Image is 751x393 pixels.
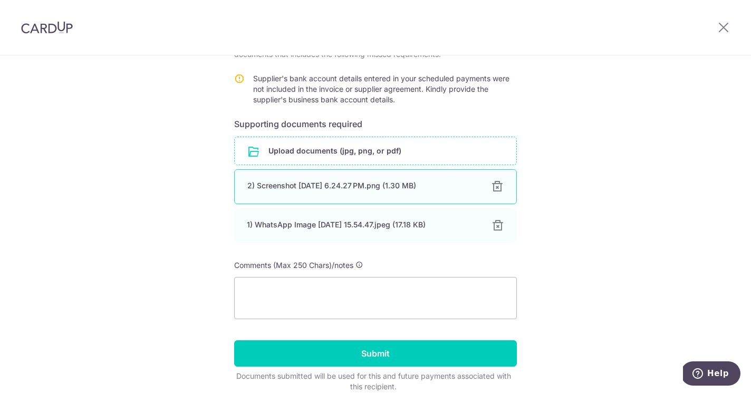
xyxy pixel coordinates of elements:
[234,137,517,165] div: Upload documents (jpg, png, or pdf)
[253,74,509,104] span: Supplier's bank account details entered in your scheduled payments were not included in the invoi...
[21,21,73,34] img: CardUp
[683,361,740,388] iframe: Opens a widget where you can find more information
[234,118,517,130] h6: Supporting documents required
[247,219,479,230] div: 1) WhatsApp Image [DATE] 15.54.47.jpeg (17.18 KB)
[247,180,478,191] div: 2) Screenshot [DATE] 6.24.27 PM.png (1.30 MB)
[234,371,513,392] div: Documents submitted will be used for this and future payments associated with this recipient.
[234,340,517,367] input: Submit
[234,261,353,270] span: Comments (Max 250 Chars)/notes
